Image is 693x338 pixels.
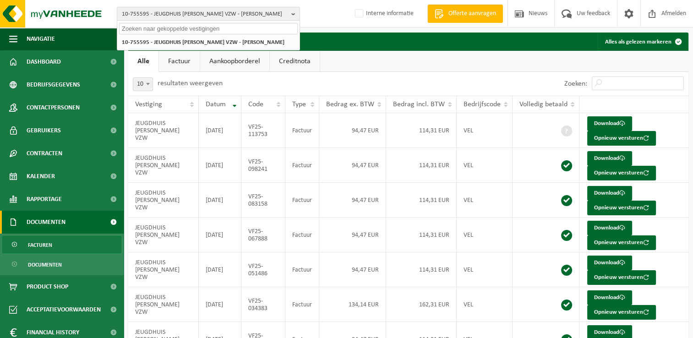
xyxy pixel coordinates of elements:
button: Opnieuw versturen [587,201,656,215]
a: Download [587,186,632,201]
span: Acceptatievoorwaarden [27,298,101,321]
td: Factuur [285,113,319,148]
td: JEUGDHUIS [PERSON_NAME] VZW [128,252,199,287]
td: 94,47 EUR [319,148,386,183]
a: Download [587,256,632,270]
td: 114,31 EUR [386,148,457,183]
span: Product Shop [27,275,68,298]
button: Opnieuw versturen [587,166,656,180]
span: Rapportage [27,188,62,211]
span: Volledig betaald [519,101,567,108]
span: 10 [133,77,153,91]
td: [DATE] [199,287,241,322]
a: Documenten [2,256,121,273]
button: Opnieuw versturen [587,305,656,320]
span: 10-755595 - JEUGDHUIS [PERSON_NAME] VZW - [PERSON_NAME] [122,7,288,21]
a: Download [587,151,632,166]
td: 114,31 EUR [386,218,457,252]
td: VEL [457,252,513,287]
td: 114,31 EUR [386,113,457,148]
td: VEL [457,183,513,218]
button: Opnieuw versturen [587,235,656,250]
button: Alles als gelezen markeren [598,33,688,51]
a: Creditnota [270,51,320,72]
td: 94,47 EUR [319,252,386,287]
td: Factuur [285,218,319,252]
span: Code [248,101,263,108]
label: Zoeken: [564,80,587,87]
span: Bedrijfsgegevens [27,73,80,96]
input: Zoeken naar gekoppelde vestigingen [119,23,298,34]
span: Bedrag incl. BTW [393,101,445,108]
span: Datum [206,101,226,108]
td: Factuur [285,148,319,183]
td: 162,31 EUR [386,287,457,322]
td: VEL [457,218,513,252]
td: VEL [457,287,513,322]
a: Alle [128,51,158,72]
td: 114,31 EUR [386,252,457,287]
span: Documenten [27,211,65,234]
span: Navigatie [27,27,55,50]
a: Facturen [2,236,121,253]
td: VF25-098241 [241,148,285,183]
td: JEUGDHUIS [PERSON_NAME] VZW [128,183,199,218]
td: 114,31 EUR [386,183,457,218]
td: [DATE] [199,183,241,218]
td: VF25-083158 [241,183,285,218]
label: Interne informatie [353,7,414,21]
td: Factuur [285,183,319,218]
td: VF25-113753 [241,113,285,148]
span: Gebruikers [27,119,61,142]
span: Contracten [27,142,62,165]
button: Opnieuw versturen [587,131,656,146]
span: Dashboard [27,50,61,73]
strong: 10-755595 - JEUGDHUIS [PERSON_NAME] VZW - [PERSON_NAME] [122,39,284,45]
td: VF25-051486 [241,252,285,287]
span: Facturen [28,236,52,254]
td: VEL [457,148,513,183]
span: Contactpersonen [27,96,80,119]
span: Kalender [27,165,55,188]
span: Offerte aanvragen [446,9,498,18]
td: 94,47 EUR [319,113,386,148]
span: 10 [133,78,153,91]
td: JEUGDHUIS [PERSON_NAME] VZW [128,287,199,322]
a: Factuur [159,51,200,72]
td: [DATE] [199,252,241,287]
td: 134,14 EUR [319,287,386,322]
span: Vestiging [135,101,162,108]
a: Download [587,116,632,131]
a: Download [587,290,632,305]
td: 94,47 EUR [319,218,386,252]
a: Offerte aanvragen [427,5,503,23]
td: Factuur [285,287,319,322]
td: JEUGDHUIS [PERSON_NAME] VZW [128,218,199,252]
td: JEUGDHUIS [PERSON_NAME] VZW [128,113,199,148]
td: 94,47 EUR [319,183,386,218]
a: Aankoopborderel [200,51,269,72]
td: Factuur [285,252,319,287]
td: VF25-067888 [241,218,285,252]
td: VEL [457,113,513,148]
a: Download [587,221,632,235]
td: [DATE] [199,148,241,183]
span: Type [292,101,306,108]
label: resultaten weergeven [158,80,223,87]
button: Opnieuw versturen [587,270,656,285]
td: JEUGDHUIS [PERSON_NAME] VZW [128,148,199,183]
td: VF25-034383 [241,287,285,322]
span: Documenten [28,256,62,273]
td: [DATE] [199,113,241,148]
button: 10-755595 - JEUGDHUIS [PERSON_NAME] VZW - [PERSON_NAME] [117,7,300,21]
span: Bedrijfscode [464,101,501,108]
span: Bedrag ex. BTW [326,101,374,108]
td: [DATE] [199,218,241,252]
